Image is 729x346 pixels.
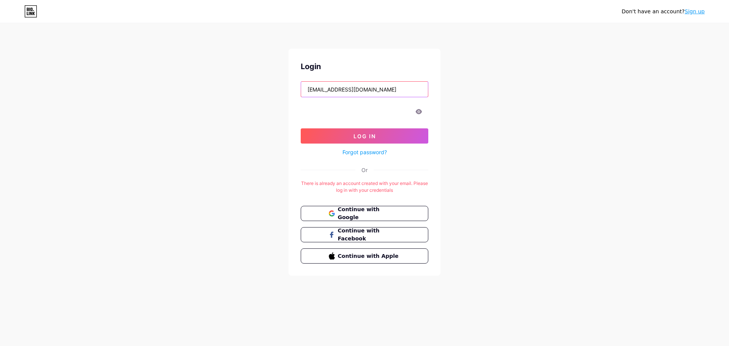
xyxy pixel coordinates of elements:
[338,205,401,221] span: Continue with Google
[353,133,376,139] span: Log In
[338,252,401,260] span: Continue with Apple
[622,8,705,16] div: Don't have an account?
[338,227,401,243] span: Continue with Facebook
[301,82,428,97] input: Username
[301,206,428,221] button: Continue with Google
[342,148,387,156] a: Forgot password?
[301,248,428,264] button: Continue with Apple
[301,180,428,194] div: There is already an account created with your email. Please log in with your credentials
[301,227,428,242] button: Continue with Facebook
[361,166,368,174] div: Or
[685,8,705,14] a: Sign up
[301,128,428,144] button: Log In
[301,61,428,72] div: Login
